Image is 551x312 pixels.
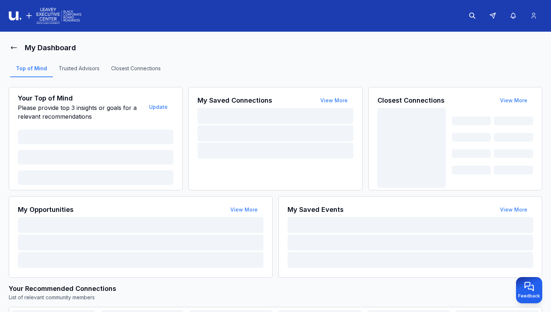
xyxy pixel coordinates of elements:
h3: Your Top of Mind [18,93,142,103]
h3: My Opportunities [18,205,74,215]
button: View More [224,202,263,217]
button: View More [494,93,533,108]
a: Trusted Advisors [53,65,105,77]
img: Logo [9,7,82,25]
h1: My Dashboard [25,43,76,53]
h3: My Saved Connections [198,95,272,106]
h3: Your Recommended Connections [9,284,542,294]
h3: My Saved Events [288,205,344,215]
button: View More [494,202,533,217]
p: List of relevant community members [9,294,542,301]
p: Please provide top 3 insights or goals for a relevant recommendations [18,103,142,121]
button: Update [143,100,173,114]
span: Feedback [518,293,540,299]
a: Closest Connections [105,65,167,77]
h3: Closest Connections [378,95,445,106]
button: View More [314,93,353,108]
button: Provide feedback [516,277,542,303]
a: Top of Mind [10,65,53,77]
